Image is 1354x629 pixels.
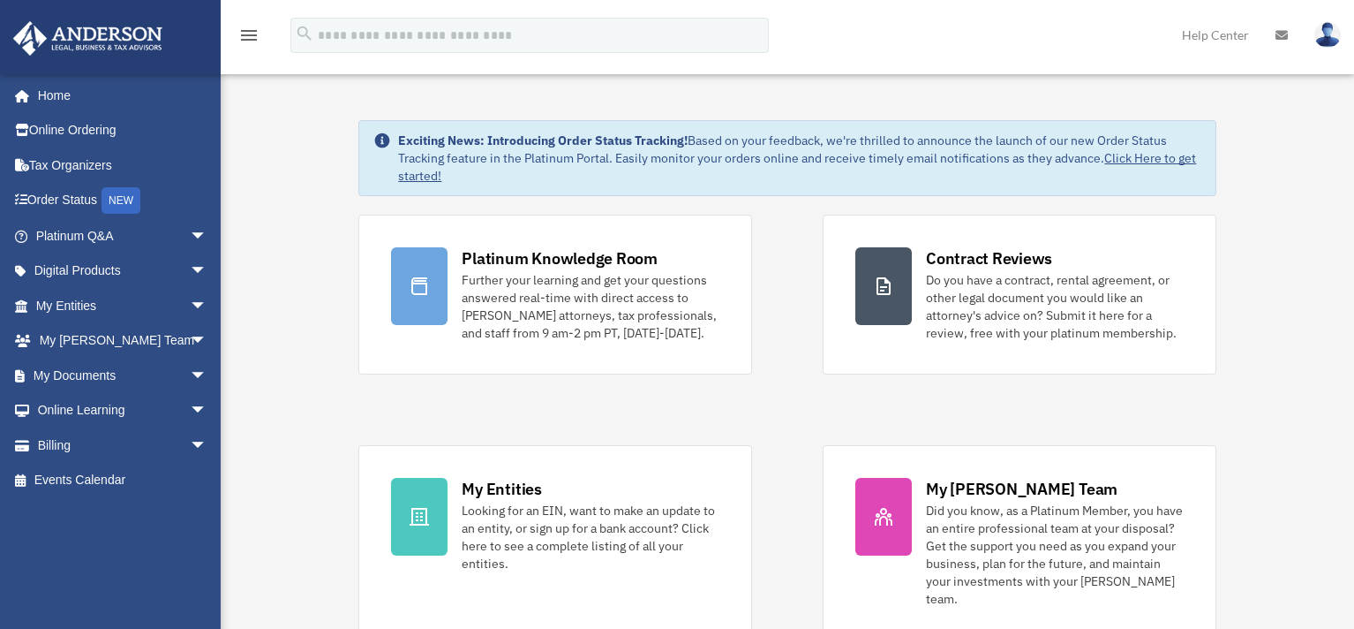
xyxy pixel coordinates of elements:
[190,218,225,254] span: arrow_drop_down
[190,358,225,394] span: arrow_drop_down
[190,428,225,464] span: arrow_drop_down
[295,24,314,43] i: search
[102,187,140,214] div: NEW
[823,215,1216,375] a: Contract Reviews Do you have a contract, rental agreement, or other legal document you would like...
[358,215,752,375] a: Platinum Knowledge Room Further your learning and get your questions answered real-time with dire...
[190,323,225,360] span: arrow_drop_down
[12,148,234,183] a: Tax Organizers
[462,271,719,342] div: Further your learning and get your questions answered real-time with direct access to [PERSON_NAM...
[190,288,225,324] span: arrow_drop_down
[12,393,234,428] a: Online Learningarrow_drop_down
[12,78,225,113] a: Home
[926,247,1052,269] div: Contract Reviews
[12,463,234,498] a: Events Calendar
[238,31,260,46] a: menu
[12,288,234,323] a: My Entitiesarrow_drop_down
[190,254,225,290] span: arrow_drop_down
[398,133,688,148] strong: Exciting News: Introducing Order Status Tracking!
[926,478,1117,500] div: My [PERSON_NAME] Team
[12,428,234,463] a: Billingarrow_drop_down
[12,254,234,289] a: Digital Productsarrow_drop_down
[8,21,168,56] img: Anderson Advisors Platinum Portal
[398,150,1196,184] a: Click Here to get started!
[398,132,1200,185] div: Based on your feedback, we're thrilled to announce the launch of our new Order Status Tracking fe...
[926,502,1184,608] div: Did you know, as a Platinum Member, you have an entire professional team at your disposal? Get th...
[462,247,658,269] div: Platinum Knowledge Room
[190,393,225,429] span: arrow_drop_down
[12,323,234,359] a: My [PERSON_NAME] Teamarrow_drop_down
[12,218,234,254] a: Platinum Q&Aarrow_drop_down
[926,271,1184,342] div: Do you have a contract, rental agreement, or other legal document you would like an attorney's ad...
[462,502,719,572] div: Looking for an EIN, want to make an update to an entity, or sign up for a bank account? Click her...
[1314,22,1341,48] img: User Pic
[462,478,541,500] div: My Entities
[12,358,234,393] a: My Documentsarrow_drop_down
[12,113,234,148] a: Online Ordering
[238,25,260,46] i: menu
[12,183,234,219] a: Order StatusNEW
